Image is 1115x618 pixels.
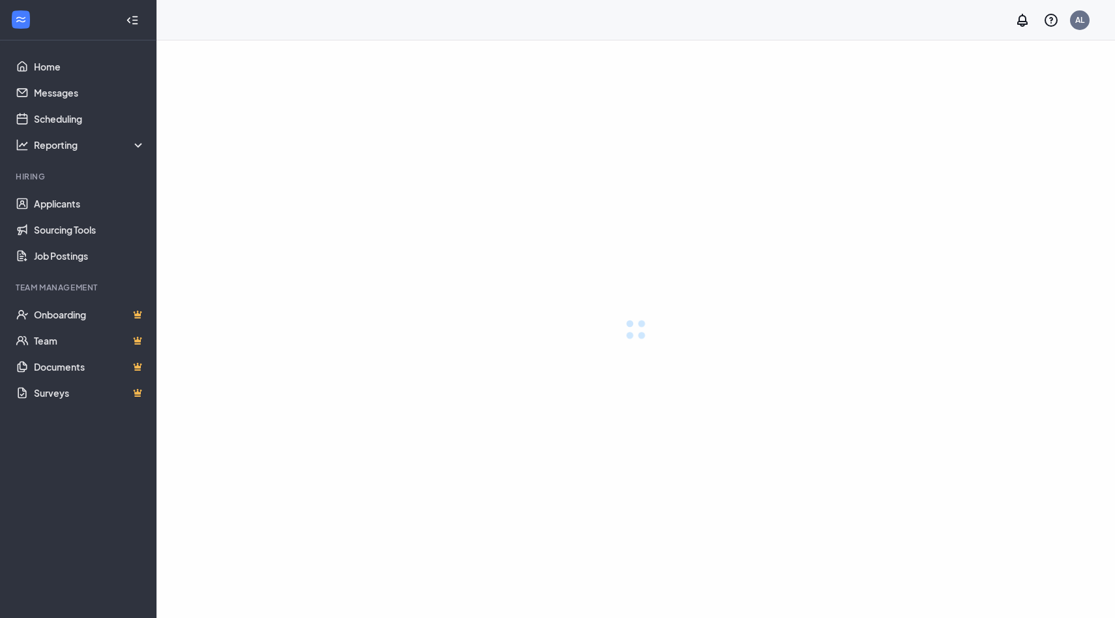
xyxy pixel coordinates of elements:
svg: QuestionInfo [1043,12,1059,28]
div: AL [1075,14,1084,25]
div: Team Management [16,282,143,293]
svg: Analysis [16,138,29,151]
a: Job Postings [34,243,145,269]
a: Sourcing Tools [34,217,145,243]
a: DocumentsCrown [34,354,145,380]
svg: Notifications [1015,12,1030,28]
a: Home [34,54,145,80]
a: SurveysCrown [34,380,145,406]
a: Messages [34,80,145,106]
a: Scheduling [34,106,145,132]
svg: Collapse [126,14,139,27]
a: OnboardingCrown [34,301,145,328]
svg: WorkstreamLogo [14,13,27,26]
a: Applicants [34,191,145,217]
a: TeamCrown [34,328,145,354]
div: Hiring [16,171,143,182]
div: Reporting [34,138,146,151]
